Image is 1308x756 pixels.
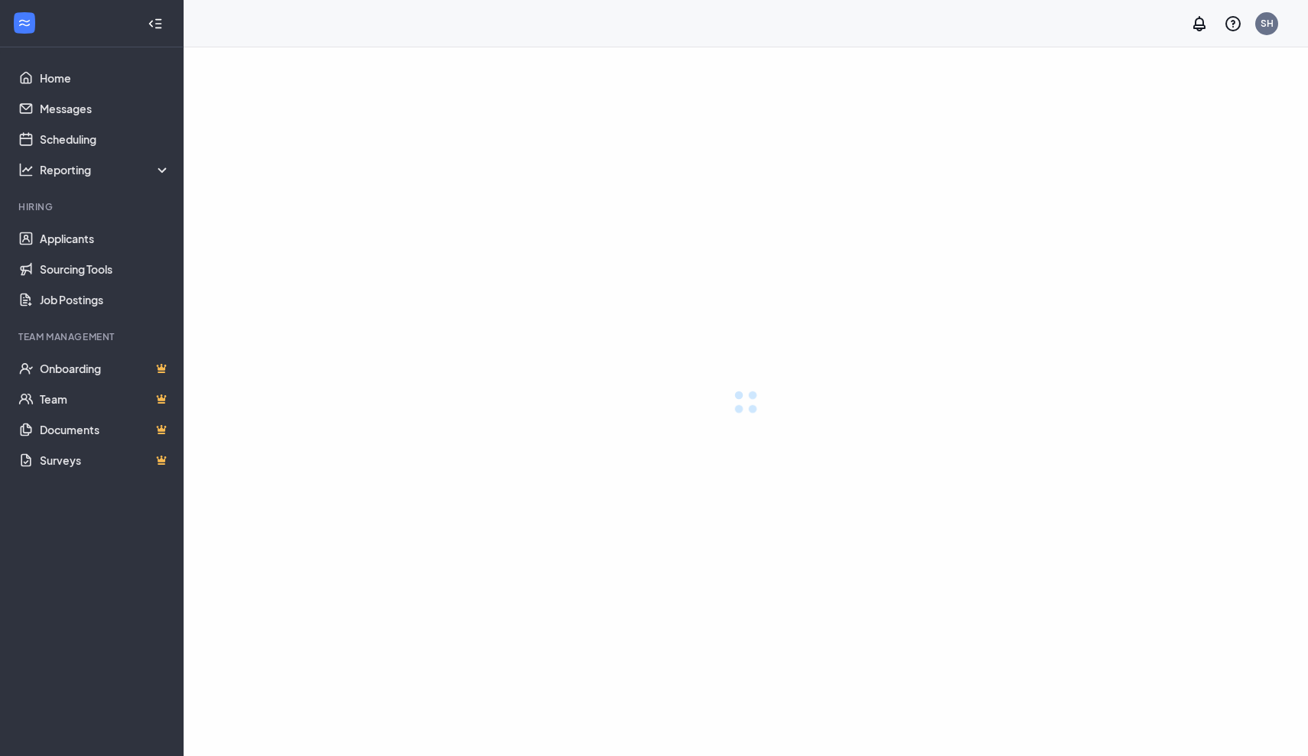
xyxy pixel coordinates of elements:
a: OnboardingCrown [40,353,171,384]
div: Hiring [18,200,168,213]
div: Team Management [18,330,168,343]
div: Reporting [40,162,171,177]
a: Job Postings [40,284,171,315]
a: Home [40,63,171,93]
a: TeamCrown [40,384,171,414]
svg: QuestionInfo [1224,15,1242,33]
a: SurveysCrown [40,445,171,475]
svg: Collapse [148,16,163,31]
a: Messages [40,93,171,124]
div: SH [1261,17,1274,30]
a: Sourcing Tools [40,254,171,284]
svg: WorkstreamLogo [17,15,32,31]
svg: Analysis [18,162,34,177]
a: Applicants [40,223,171,254]
svg: Notifications [1190,15,1209,33]
a: DocumentsCrown [40,414,171,445]
a: Scheduling [40,124,171,154]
